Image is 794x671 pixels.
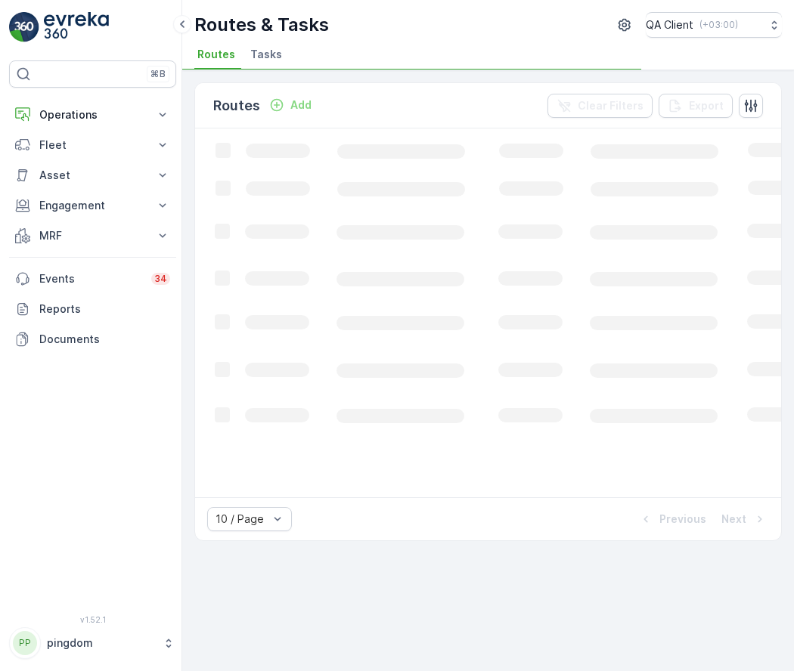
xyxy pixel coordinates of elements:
[9,100,176,130] button: Operations
[9,294,176,324] a: Reports
[9,160,176,190] button: Asset
[39,198,146,213] p: Engagement
[547,94,653,118] button: Clear Filters
[721,512,746,527] p: Next
[39,271,142,286] p: Events
[699,19,738,31] p: ( +03:00 )
[689,98,724,113] p: Export
[213,95,260,116] p: Routes
[9,221,176,251] button: MRF
[9,324,176,354] a: Documents
[9,264,176,294] a: Events34
[720,510,769,528] button: Next
[9,615,176,624] span: v 1.52.1
[578,98,644,113] p: Clear Filters
[39,107,146,122] p: Operations
[13,631,37,655] div: PP
[646,12,782,38] button: QA Client(+03:00)
[659,94,733,118] button: Export
[9,190,176,221] button: Engagement
[263,96,318,114] button: Add
[646,17,693,32] p: QA Client
[47,635,155,651] p: pingdom
[290,97,312,113] p: Add
[9,130,176,160] button: Fleet
[659,512,706,527] p: Previous
[39,332,170,347] p: Documents
[39,138,146,153] p: Fleet
[250,47,282,62] span: Tasks
[154,273,167,285] p: 34
[44,12,109,42] img: logo_light-DOdMpM7g.png
[197,47,235,62] span: Routes
[194,13,329,37] p: Routes & Tasks
[39,301,170,317] p: Reports
[39,168,146,183] p: Asset
[637,510,708,528] button: Previous
[39,228,146,243] p: MRF
[9,12,39,42] img: logo
[150,68,166,80] p: ⌘B
[9,627,176,659] button: PPpingdom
